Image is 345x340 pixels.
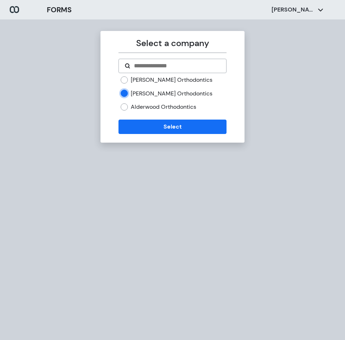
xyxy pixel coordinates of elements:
[133,62,220,70] input: Search
[131,103,196,111] label: Alderwood Orthodontics
[131,76,212,84] label: [PERSON_NAME] Orthodontics
[131,90,212,98] label: [PERSON_NAME] Orthodontics
[47,4,72,15] h3: FORMS
[118,120,226,134] button: Select
[272,6,315,14] p: [PERSON_NAME]
[118,37,226,50] p: Select a company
